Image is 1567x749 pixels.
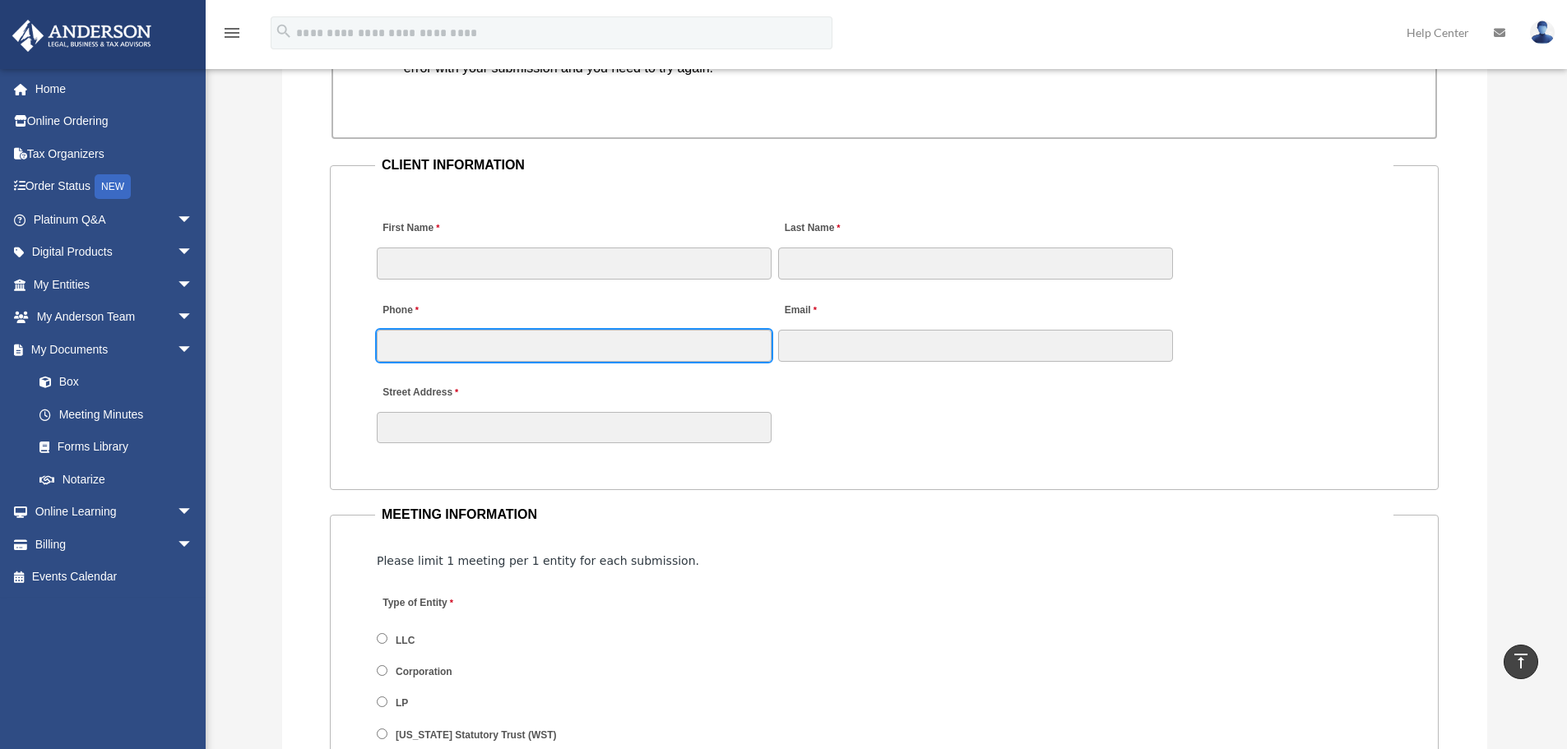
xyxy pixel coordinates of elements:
[7,20,156,52] img: Anderson Advisors Platinum Portal
[222,23,242,43] i: menu
[377,300,423,322] label: Phone
[12,301,218,334] a: My Anderson Teamarrow_drop_down
[12,236,218,269] a: Digital Productsarrow_drop_down
[375,154,1393,177] legend: CLIENT INFORMATION
[1511,651,1531,671] i: vertical_align_top
[12,137,218,170] a: Tax Organizers
[23,463,218,496] a: Notarize
[391,728,563,742] label: [US_STATE] Statutory Trust (WST)
[1504,645,1538,679] a: vertical_align_top
[177,268,210,302] span: arrow_drop_down
[12,72,218,105] a: Home
[275,22,293,40] i: search
[177,203,210,237] span: arrow_drop_down
[23,366,218,399] a: Box
[12,496,218,529] a: Online Learningarrow_drop_down
[177,496,210,529] span: arrow_drop_down
[391,665,458,680] label: Corporation
[391,633,421,648] label: LLC
[23,398,210,431] a: Meeting Minutes
[377,593,533,615] label: Type of Entity
[12,528,218,561] a: Billingarrow_drop_down
[177,236,210,270] span: arrow_drop_down
[12,105,218,138] a: Online Ordering
[222,29,242,43] a: menu
[391,696,415,711] label: LP
[377,382,533,405] label: Street Address
[12,203,218,236] a: Platinum Q&Aarrow_drop_down
[12,561,218,594] a: Events Calendar
[1530,21,1555,44] img: User Pic
[12,333,218,366] a: My Documentsarrow_drop_down
[778,218,844,240] label: Last Name
[23,431,218,464] a: Forms Library
[177,528,210,562] span: arrow_drop_down
[95,174,131,199] div: NEW
[377,554,699,567] span: Please limit 1 meeting per 1 entity for each submission.
[12,170,218,204] a: Order StatusNEW
[778,300,820,322] label: Email
[12,268,218,301] a: My Entitiesarrow_drop_down
[375,503,1393,526] legend: MEETING INFORMATION
[177,301,210,335] span: arrow_drop_down
[377,218,443,240] label: First Name
[177,333,210,367] span: arrow_drop_down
